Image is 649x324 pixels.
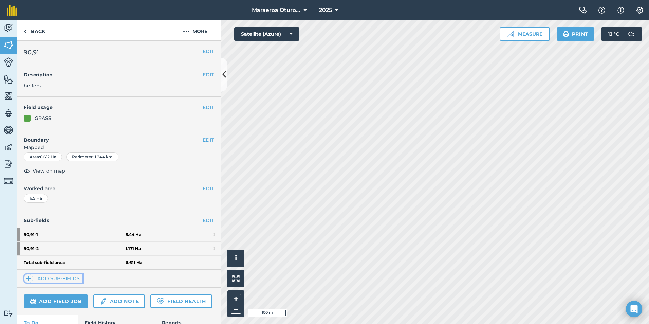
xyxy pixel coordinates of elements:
[24,274,82,283] a: Add sub-fields
[227,250,244,267] button: i
[598,7,606,14] img: A question mark icon
[24,152,62,161] div: Area : 6.612 Ha
[24,27,27,35] img: svg+xml;base64,PHN2ZyB4bWxucz0iaHR0cDovL3d3dy53My5vcmcvMjAwMC9zdmciIHdpZHRoPSI5IiBoZWlnaHQ9IjI0Ii...
[203,71,214,78] button: EDIT
[4,108,13,118] img: svg+xml;base64,PD94bWwgdmVyc2lvbj0iMS4wIiBlbmNvZGluZz0idXRmLTgiPz4KPCEtLSBHZW5lcmF0b3I6IEFkb2JlIE...
[203,48,214,55] button: EDIT
[617,6,624,14] img: svg+xml;base64,PHN2ZyB4bWxucz0iaHR0cDovL3d3dy53My5vcmcvMjAwMC9zdmciIHdpZHRoPSIxNyIgaGVpZ2h0PSIxNy...
[231,294,241,304] button: +
[231,304,241,314] button: –
[126,232,141,237] strong: 5.44 Ha
[563,30,569,38] img: svg+xml;base64,PHN2ZyB4bWxucz0iaHR0cDovL3d3dy53My5vcmcvMjAwMC9zdmciIHdpZHRoPSIxOSIgaGVpZ2h0PSIyNC...
[26,274,31,283] img: svg+xml;base64,PHN2ZyB4bWxucz0iaHR0cDovL3d3dy53My5vcmcvMjAwMC9zdmciIHdpZHRoPSIxNCIgaGVpZ2h0PSIyNC...
[17,129,203,144] h4: Boundary
[17,20,52,40] a: Back
[24,185,214,192] span: Worked area
[203,217,214,224] a: EDIT
[24,167,65,175] button: View on map
[126,260,142,265] strong: 6.611 Ha
[557,27,595,41] button: Print
[17,144,221,151] span: Mapped
[24,228,126,241] strong: 90,91 - 1
[4,57,13,67] img: svg+xml;base64,PD94bWwgdmVyc2lvbj0iMS4wIiBlbmNvZGluZz0idXRmLTgiPz4KPCEtLSBHZW5lcmF0b3I6IEFkb2JlIE...
[24,48,39,57] span: 90,91
[4,23,13,33] img: svg+xml;base64,PD94bWwgdmVyc2lvbj0iMS4wIiBlbmNvZGluZz0idXRmLTgiPz4KPCEtLSBHZW5lcmF0b3I6IEFkb2JlIE...
[203,185,214,192] button: EDIT
[99,297,107,305] img: svg+xml;base64,PD94bWwgdmVyc2lvbj0iMS4wIiBlbmNvZGluZz0idXRmLTgiPz4KPCEtLSBHZW5lcmF0b3I6IEFkb2JlIE...
[608,27,619,41] span: 13 ° C
[507,31,514,37] img: Ruler icon
[235,254,237,262] span: i
[4,310,13,317] img: svg+xml;base64,PD94bWwgdmVyc2lvbj0iMS4wIiBlbmNvZGluZz0idXRmLTgiPz4KPCEtLSBHZW5lcmF0b3I6IEFkb2JlIE...
[4,176,13,186] img: svg+xml;base64,PD94bWwgdmVyc2lvbj0iMS4wIiBlbmNvZGluZz0idXRmLTgiPz4KPCEtLSBHZW5lcmF0b3I6IEFkb2JlIE...
[601,27,642,41] button: 13 °C
[319,6,332,14] span: 2025
[24,71,214,78] h4: Description
[4,142,13,152] img: svg+xml;base64,PD94bWwgdmVyc2lvbj0iMS4wIiBlbmNvZGluZz0idXRmLTgiPz4KPCEtLSBHZW5lcmF0b3I6IEFkb2JlIE...
[636,7,644,14] img: A cog icon
[625,27,638,41] img: svg+xml;base64,PD94bWwgdmVyc2lvbj0iMS4wIiBlbmNvZGluZz0idXRmLTgiPz4KPCEtLSBHZW5lcmF0b3I6IEFkb2JlIE...
[4,159,13,169] img: svg+xml;base64,PD94bWwgdmVyc2lvbj0iMS4wIiBlbmNvZGluZz0idXRmLTgiPz4KPCEtLSBHZW5lcmF0b3I6IEFkb2JlIE...
[203,104,214,111] button: EDIT
[17,228,221,241] a: 90,91-15.44 Ha
[93,294,145,308] a: Add note
[203,136,214,144] button: EDIT
[35,114,51,122] div: GRASS
[183,27,190,35] img: svg+xml;base64,PHN2ZyB4bWxucz0iaHR0cDovL3d3dy53My5vcmcvMjAwMC9zdmciIHdpZHRoPSIyMCIgaGVpZ2h0PSIyNC...
[24,104,203,111] h4: Field usage
[232,275,240,282] img: Four arrows, one pointing top left, one top right, one bottom right and the last bottom left
[150,294,212,308] a: Field Health
[24,242,126,255] strong: 90,91 - 2
[234,27,299,41] button: Satellite (Azure)
[24,83,41,89] span: heifers
[579,7,587,14] img: Two speech bubbles overlapping with the left bubble in the forefront
[4,40,13,50] img: svg+xml;base64,PHN2ZyB4bWxucz0iaHR0cDovL3d3dy53My5vcmcvMjAwMC9zdmciIHdpZHRoPSI1NiIgaGVpZ2h0PSI2MC...
[24,294,88,308] a: Add field job
[170,20,221,40] button: More
[24,167,30,175] img: svg+xml;base64,PHN2ZyB4bWxucz0iaHR0cDovL3d3dy53My5vcmcvMjAwMC9zdmciIHdpZHRoPSIxOCIgaGVpZ2h0PSIyNC...
[252,6,301,14] span: Maraeroa Oturoa 2b
[126,246,141,251] strong: 1.171 Ha
[4,74,13,84] img: svg+xml;base64,PHN2ZyB4bWxucz0iaHR0cDovL3d3dy53My5vcmcvMjAwMC9zdmciIHdpZHRoPSI1NiIgaGVpZ2h0PSI2MC...
[4,91,13,101] img: svg+xml;base64,PHN2ZyB4bWxucz0iaHR0cDovL3d3dy53My5vcmcvMjAwMC9zdmciIHdpZHRoPSI1NiIgaGVpZ2h0PSI2MC...
[626,301,642,317] div: Open Intercom Messenger
[24,260,126,265] strong: Total sub-field area:
[7,5,17,16] img: fieldmargin Logo
[17,217,221,224] h4: Sub-fields
[33,167,65,175] span: View on map
[17,242,221,255] a: 90,91-21.171 Ha
[24,194,48,203] div: 6.5 Ha
[500,27,550,41] button: Measure
[66,152,118,161] div: Perimeter : 1.244 km
[30,297,36,305] img: svg+xml;base64,PD94bWwgdmVyc2lvbj0iMS4wIiBlbmNvZGluZz0idXRmLTgiPz4KPCEtLSBHZW5lcmF0b3I6IEFkb2JlIE...
[4,125,13,135] img: svg+xml;base64,PD94bWwgdmVyc2lvbj0iMS4wIiBlbmNvZGluZz0idXRmLTgiPz4KPCEtLSBHZW5lcmF0b3I6IEFkb2JlIE...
